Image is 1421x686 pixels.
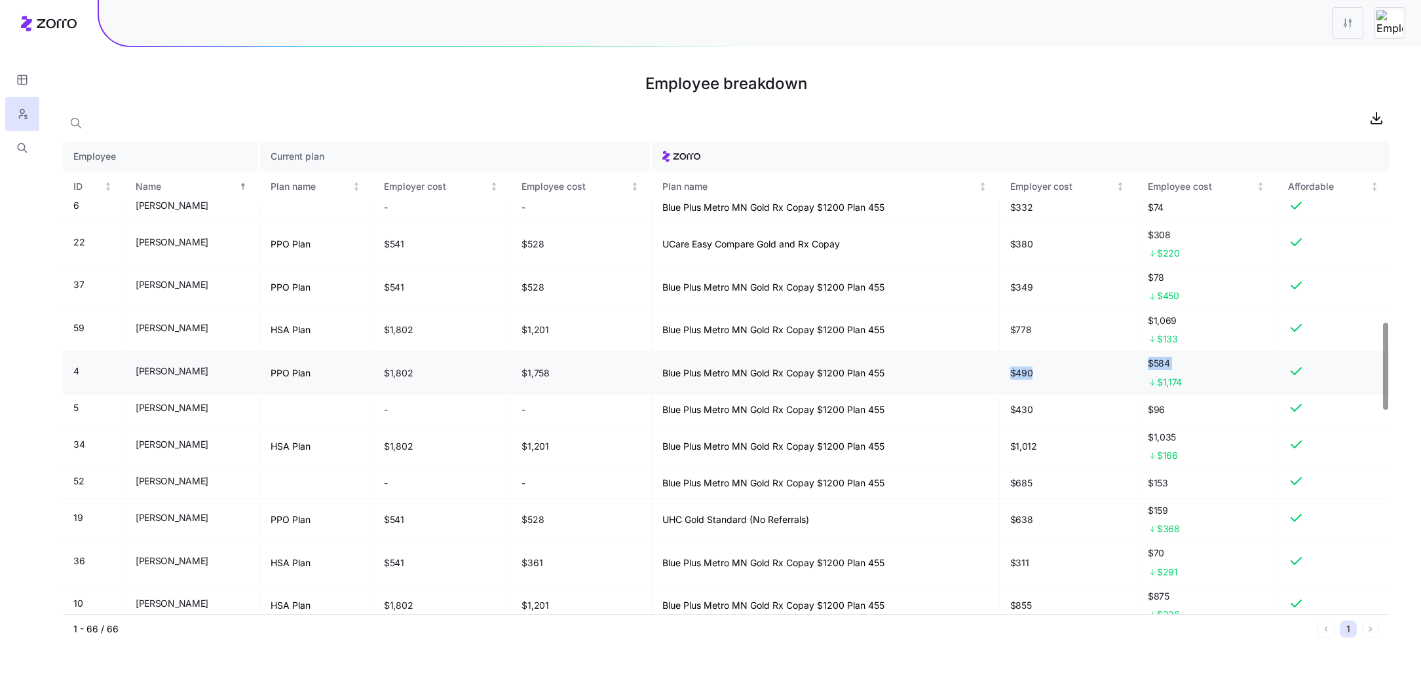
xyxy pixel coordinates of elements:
span: $584 [1148,357,1267,370]
div: Not sorted [1370,182,1379,191]
div: 1 - 66 / 66 [73,623,1312,636]
span: $349 [1010,281,1033,294]
th: Employee [63,141,260,171]
span: $96 [1148,403,1267,416]
button: Next page [1362,621,1379,638]
th: NameSorted ascending [125,171,260,202]
th: Employee costNot sorted [1137,171,1278,202]
span: 10 [73,597,83,610]
div: Employer cost [384,179,487,194]
td: Blue Plus Metro MN Gold Rx Copay $1200 Plan 455 [652,585,1000,628]
span: $528 [521,281,544,294]
td: UCare Easy Compare Gold and Rx Copay [652,223,1000,266]
td: PPO Plan [260,352,373,395]
span: [PERSON_NAME] [136,199,208,212]
div: Plan name [662,179,976,194]
span: - [521,477,525,490]
th: Employer costNot sorted [373,171,511,202]
th: AffordableNot sorted [1278,171,1390,202]
span: $332 [1010,201,1033,214]
div: Not sorted [978,182,987,191]
span: - [384,477,388,490]
div: Employee cost [1148,179,1254,194]
th: Plan nameNot sorted [652,171,1000,202]
span: [PERSON_NAME] [136,321,208,334]
td: Blue Plus Metro MN Gold Rx Copay $1200 Plan 455 [652,395,1000,425]
span: 22 [73,236,85,249]
span: $875 [1148,590,1267,603]
span: $1,069 [1148,314,1267,327]
th: IDNot sorted [63,171,125,202]
td: PPO Plan [260,223,373,266]
span: $528 [521,513,544,526]
div: Plan name [271,179,350,194]
th: Current plan [260,141,652,171]
span: $1,802 [384,323,413,336]
div: ID [73,179,101,194]
span: 4 [73,365,79,378]
span: $685 [1010,477,1033,490]
div: Not sorted [104,182,113,191]
span: $541 [384,556,404,569]
th: Plan nameNot sorted [260,171,373,202]
button: 1 [1340,621,1357,638]
span: $368 [1157,522,1180,535]
span: $541 [384,281,404,294]
td: Blue Plus Metro MN Gold Rx Copay $1200 Plan 455 [652,541,1000,585]
span: 6 [73,199,79,212]
span: $1,802 [384,367,413,380]
span: 19 [73,511,83,524]
span: $78 [1148,271,1267,284]
span: 5 [73,401,79,414]
span: $541 [384,238,404,251]
span: $855 [1010,599,1032,612]
span: - [384,403,388,416]
span: [PERSON_NAME] [136,236,208,249]
span: $291 [1157,566,1178,579]
span: [PERSON_NAME] [136,475,208,488]
td: Blue Plus Metro MN Gold Rx Copay $1200 Plan 455 [652,309,1000,352]
td: Blue Plus Metro MN Gold Rx Copay $1200 Plan 455 [652,468,1000,499]
th: Employer costNot sorted [1000,171,1137,202]
span: $528 [521,238,544,251]
td: UHC Gold Standard (No Referrals) [652,499,1000,542]
span: $1,201 [521,323,548,336]
span: $1,201 [521,440,548,453]
span: [PERSON_NAME] [136,511,208,524]
button: Previous page [1317,621,1335,638]
span: [PERSON_NAME] [136,401,208,414]
div: Sorted ascending [238,182,248,191]
div: Not sorted [352,182,361,191]
img: Employer logo [1376,10,1403,36]
td: PPO Plan [260,266,373,309]
span: [PERSON_NAME] [136,278,208,291]
span: $541 [384,513,404,526]
span: $450 [1157,289,1179,302]
span: 37 [73,278,84,291]
span: $74 [1148,201,1267,214]
span: $153 [1148,477,1267,490]
div: Name [136,179,236,194]
span: $1,802 [384,599,413,612]
span: $361 [521,556,542,569]
span: $166 [1157,449,1178,462]
td: HSA Plan [260,585,373,628]
td: Blue Plus Metro MN Gold Rx Copay $1200 Plan 455 [652,425,1000,469]
span: - [521,201,525,214]
span: 59 [73,321,84,334]
div: Affordable [1288,179,1367,194]
span: $133 [1157,333,1178,346]
span: $70 [1148,547,1267,560]
span: $1,174 [1157,376,1182,389]
span: 34 [73,438,85,451]
span: $380 [1010,238,1033,251]
span: $1,802 [384,440,413,453]
div: Not sorted [489,182,499,191]
td: HSA Plan [260,309,373,352]
span: $326 [1157,608,1180,621]
span: $159 [1148,504,1267,517]
span: - [521,403,525,416]
span: $430 [1010,403,1033,416]
td: PPO Plan [260,499,373,542]
span: [PERSON_NAME] [136,597,208,610]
